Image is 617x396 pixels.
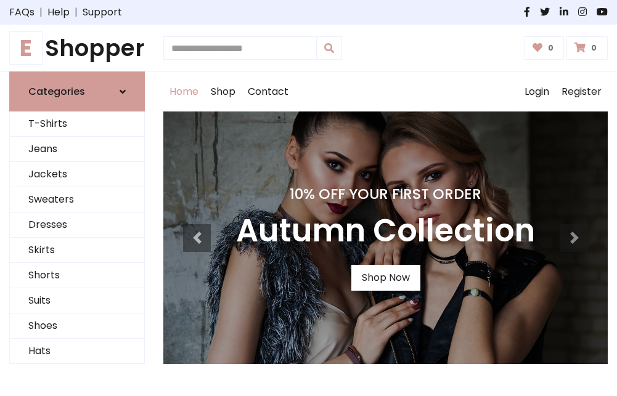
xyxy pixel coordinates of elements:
[9,71,145,111] a: Categories
[566,36,608,60] a: 0
[9,34,145,62] h1: Shopper
[555,72,608,111] a: Register
[9,5,35,20] a: FAQs
[47,5,70,20] a: Help
[10,187,144,212] a: Sweaters
[28,86,85,97] h6: Categories
[525,36,565,60] a: 0
[10,238,144,263] a: Skirts
[242,72,295,111] a: Contact
[10,111,144,137] a: T-Shirts
[10,137,144,162] a: Jeans
[10,162,144,187] a: Jackets
[205,72,242,111] a: Shop
[588,42,600,54] span: 0
[9,31,43,65] span: E
[351,265,420,291] a: Shop Now
[10,212,144,238] a: Dresses
[236,185,535,203] h4: 10% Off Your First Order
[83,5,122,20] a: Support
[10,313,144,339] a: Shoes
[236,212,535,250] h3: Autumn Collection
[70,5,83,20] span: |
[518,72,555,111] a: Login
[10,339,144,364] a: Hats
[10,263,144,288] a: Shorts
[9,34,145,62] a: EShopper
[35,5,47,20] span: |
[163,72,205,111] a: Home
[10,288,144,313] a: Suits
[545,42,557,54] span: 0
